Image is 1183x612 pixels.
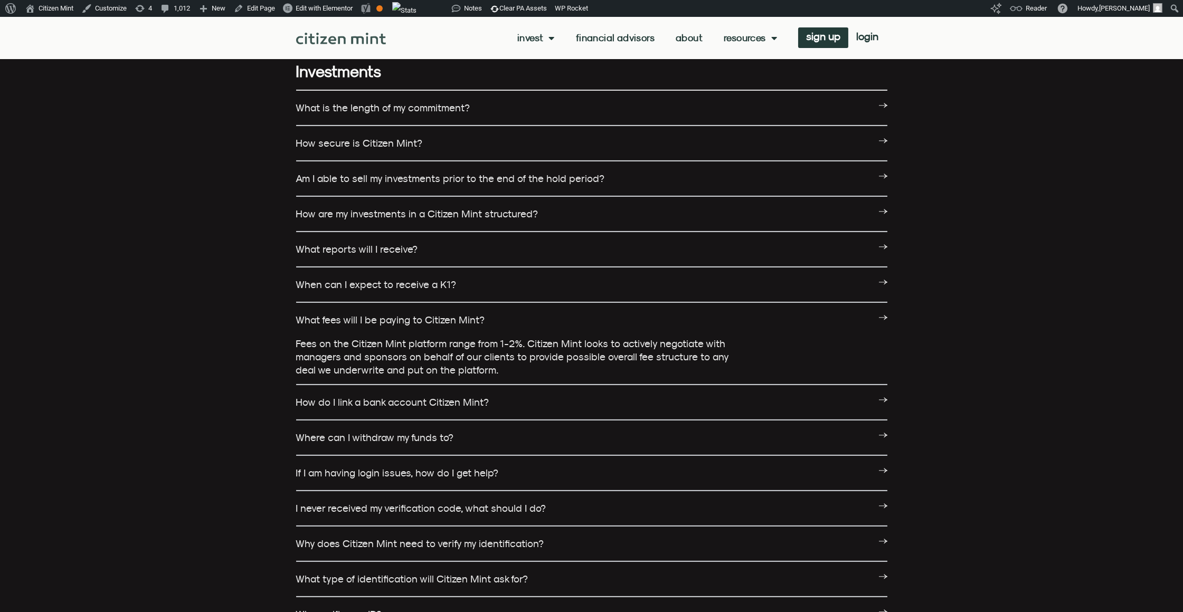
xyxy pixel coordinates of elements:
[296,173,605,184] a: Am I able to sell my investments prior to the end of the hold period?
[296,267,887,303] div: When can I expect to receive a K1?
[724,33,777,43] a: Resources
[576,33,655,43] a: Financial Advisors
[296,432,454,443] a: Where can I withdraw my funds to?
[856,33,878,40] span: login
[296,491,887,527] div: I never received my verification code, what should I do?
[296,538,544,549] a: Why does Citizen Mint need to verify my identification?
[296,63,887,79] h3: Investments
[296,527,887,562] div: Why does Citizen Mint need to verify my identification?
[376,5,383,12] div: OK
[296,4,353,12] span: Edit with Elementor
[296,91,887,126] div: What is the length of my commitment?
[296,420,887,456] div: Where can I withdraw my funds to?
[296,314,485,326] a: What fees will I be paying to Citizen Mint?
[296,562,887,597] div: What type of identification will Citizen Mint ask for?
[296,396,489,408] a: How do I link a bank account Citizen Mint?
[848,27,886,48] a: login
[296,137,423,149] a: How secure is Citizen Mint?
[1099,4,1150,12] span: [PERSON_NAME]
[296,502,546,514] a: I never received my verification code, what should I do?
[676,33,703,43] a: About
[296,385,887,420] div: How do I link a bank account Citizen Mint?
[296,338,729,376] span: Fees on the Citizen Mint platform range from 1-2%. Citizen Mint looks to actively negotiate with ...
[296,303,887,337] div: What fees will I be paying to Citizen Mint?
[296,102,470,113] a: What is the length of my commitment?
[296,161,887,197] div: Am I able to sell my investments prior to the end of the hold period?
[296,337,887,385] div: What fees will I be paying to Citizen Mint?
[296,456,887,491] div: If I am having login issues, how do I get help?
[392,2,417,19] img: Views over 48 hours. Click for more Jetpack Stats.
[806,33,840,40] span: sign up
[296,467,499,479] a: If I am having login issues, how do I get help?
[798,27,848,48] a: sign up
[296,126,887,161] div: How secure is Citizen Mint?
[296,33,386,44] img: Citizen Mint
[296,243,418,255] a: What reports will I receive?
[296,573,528,585] a: What type of identification will Citizen Mint ask for?
[296,232,887,267] div: What reports will I receive?
[296,208,538,219] a: How are my investments in a Citizen Mint structured?
[517,33,555,43] a: Invest
[296,279,457,290] a: When can I expect to receive a K1?
[517,33,777,43] nav: Menu
[296,197,887,232] div: How are my investments in a Citizen Mint structured?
